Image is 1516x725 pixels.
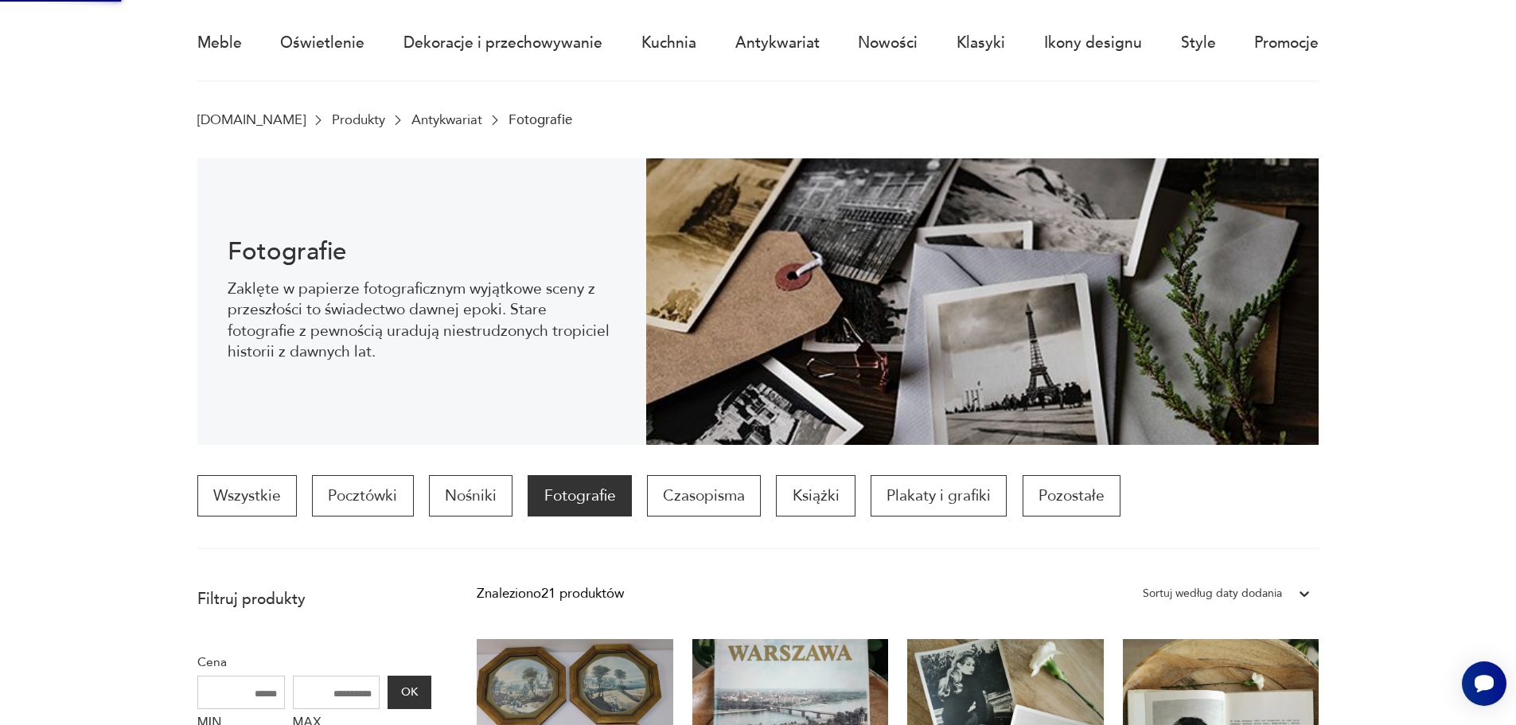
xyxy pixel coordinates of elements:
[312,475,413,516] a: Pocztówki
[228,240,615,263] h1: Fotografie
[858,6,918,80] a: Nowości
[1023,475,1120,516] a: Pozostałe
[1462,661,1506,706] iframe: Smartsupp widget button
[1254,6,1319,80] a: Promocje
[197,589,431,610] p: Filtruj produkty
[528,475,631,516] a: Fotografie
[641,6,696,80] a: Kuchnia
[1044,6,1142,80] a: Ikony designu
[403,6,602,80] a: Dekoracje i przechowywanie
[957,6,1005,80] a: Klasyki
[477,583,624,604] div: Znaleziono 21 produktów
[776,475,855,516] a: Książki
[735,6,820,80] a: Antykwariat
[509,112,572,127] p: Fotografie
[197,652,431,672] p: Cena
[197,112,306,127] a: [DOMAIN_NAME]
[411,112,482,127] a: Antykwariat
[388,676,431,709] button: OK
[228,279,615,363] p: Zaklęte w papierze fotograficznym wyjątkowe sceny z przeszłości to świadectwo dawnej epoki. Stare...
[332,112,385,127] a: Produkty
[1181,6,1216,80] a: Style
[871,475,1007,516] a: Plakaty i grafiki
[1143,583,1282,604] div: Sortuj według daty dodania
[429,475,512,516] a: Nośniki
[197,6,242,80] a: Meble
[646,158,1319,445] img: Fotografie
[647,475,761,516] a: Czasopisma
[197,475,297,516] a: Wszystkie
[280,6,364,80] a: Oświetlenie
